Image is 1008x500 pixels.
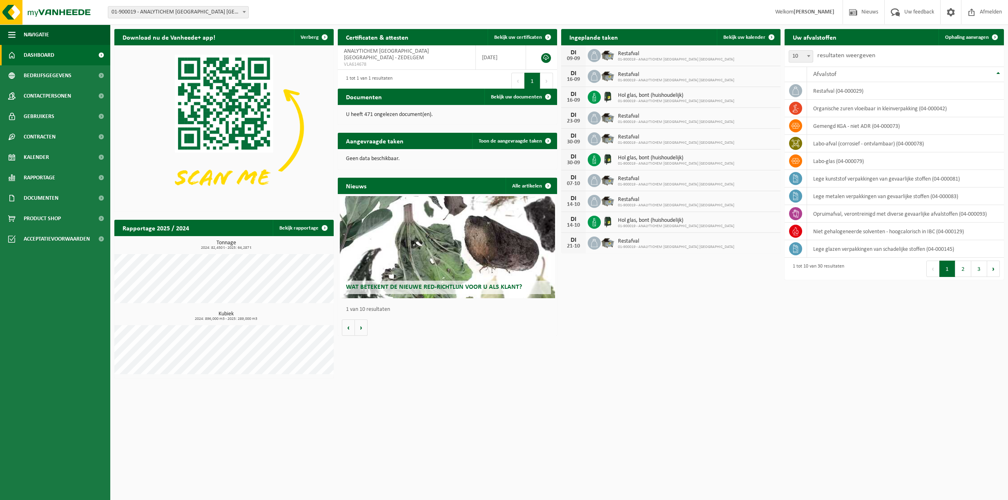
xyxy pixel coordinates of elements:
[794,9,834,15] strong: [PERSON_NAME]
[565,139,582,145] div: 30-09
[565,216,582,223] div: DI
[118,246,334,250] span: 2024: 82,450 t - 2025: 64,287 t
[346,284,522,290] span: Wat betekent de nieuwe RED-richtlijn voor u als klant?
[565,195,582,202] div: DI
[565,49,582,56] div: DI
[618,203,734,208] span: 01-900019 - ANALYTICHEM [GEOGRAPHIC_DATA] [GEOGRAPHIC_DATA]
[338,29,417,45] h2: Certificaten & attesten
[618,57,734,62] span: 01-900019 - ANALYTICHEM [GEOGRAPHIC_DATA] [GEOGRAPHIC_DATA]
[807,187,1004,205] td: lege metalen verpakkingen van gevaarlijke stoffen (04-000083)
[807,135,1004,152] td: labo-afval (corrosief - ontvlambaar) (04-000078)
[807,223,1004,240] td: niet gehalogeneerde solventen - hoogcalorisch in IBC (04-000129)
[618,99,734,104] span: 01-900019 - ANALYTICHEM [GEOGRAPHIC_DATA] [GEOGRAPHIC_DATA]
[618,238,734,245] span: Restafval
[618,224,734,229] span: 01-900019 - ANALYTICHEM [GEOGRAPHIC_DATA] [GEOGRAPHIC_DATA]
[342,319,355,336] button: Vorige
[494,35,542,40] span: Bekijk uw certificaten
[565,56,582,62] div: 09-09
[108,7,248,18] span: 01-900019 - ANALYTICHEM BELGIUM NV - ZEDELGEM
[601,152,615,166] img: CR-HR-1C-1000-PES-01
[618,78,734,83] span: 01-900019 - ANALYTICHEM [GEOGRAPHIC_DATA] [GEOGRAPHIC_DATA]
[338,89,390,105] h2: Documenten
[618,196,734,203] span: Restafval
[565,160,582,166] div: 30-09
[118,240,334,250] h3: Tonnage
[273,220,333,236] a: Bekijk rapportage
[118,311,334,321] h3: Kubiek
[807,82,1004,100] td: restafval (04-000029)
[511,73,524,89] button: Previous
[926,261,939,277] button: Previous
[785,29,845,45] h2: Uw afvalstoffen
[488,29,556,45] a: Bekijk uw certificaten
[346,307,553,312] p: 1 van 10 resultaten
[807,240,1004,258] td: lege glazen verpakkingen van schadelijke stoffen (04-000145)
[939,29,1003,45] a: Ophaling aanvragen
[618,113,734,120] span: Restafval
[114,45,334,210] img: Download de VHEPlus App
[506,178,556,194] a: Alle artikelen
[565,181,582,187] div: 07-10
[817,52,875,59] label: resultaten weergeven
[601,69,615,83] img: WB-5000-GAL-GY-01
[565,174,582,181] div: DI
[601,173,615,187] img: WB-5000-GAL-GY-01
[24,229,90,249] span: Acceptatievoorwaarden
[479,138,542,144] span: Toon de aangevraagde taken
[601,110,615,124] img: WB-5000-GAL-GY-01
[346,112,549,118] p: U heeft 471 ongelezen document(en).
[561,29,626,45] h2: Ingeplande taken
[472,133,556,149] a: Toon de aangevraagde taken
[565,70,582,77] div: DI
[565,202,582,208] div: 14-10
[24,65,71,86] span: Bedrijfsgegevens
[807,205,1004,223] td: opruimafval, verontreinigd met diverse gevaarlijke afvalstoffen (04-000093)
[24,25,49,45] span: Navigatie
[540,73,553,89] button: Next
[565,133,582,139] div: DI
[118,317,334,321] span: 2024: 896,000 m3 - 2025: 289,000 m3
[618,120,734,125] span: 01-900019 - ANALYTICHEM [GEOGRAPHIC_DATA] [GEOGRAPHIC_DATA]
[338,133,412,149] h2: Aangevraagde taken
[24,188,58,208] span: Documenten
[789,50,813,62] span: 10
[355,319,368,336] button: Volgende
[24,208,61,229] span: Product Shop
[618,92,734,99] span: Hol glas, bont (huishoudelijk)
[301,35,319,40] span: Verberg
[813,71,836,78] span: Afvalstof
[939,261,955,277] button: 1
[618,51,734,57] span: Restafval
[601,89,615,103] img: CR-HR-1C-1000-PES-01
[24,127,56,147] span: Contracten
[618,245,734,250] span: 01-900019 - ANALYTICHEM [GEOGRAPHIC_DATA] [GEOGRAPHIC_DATA]
[565,154,582,160] div: DI
[601,194,615,208] img: WB-5000-GAL-GY-01
[491,94,542,100] span: Bekijk uw documenten
[601,131,615,145] img: WB-5000-GAL-GY-01
[24,106,54,127] span: Gebruikers
[108,6,249,18] span: 01-900019 - ANALYTICHEM BELGIUM NV - ZEDELGEM
[294,29,333,45] button: Verberg
[565,112,582,118] div: DI
[601,235,615,249] img: WB-5000-GAL-GY-01
[618,141,734,145] span: 01-900019 - ANALYTICHEM [GEOGRAPHIC_DATA] [GEOGRAPHIC_DATA]
[346,156,549,162] p: Geen data beschikbaar.
[524,73,540,89] button: 1
[618,134,734,141] span: Restafval
[618,71,734,78] span: Restafval
[344,48,429,61] span: ANALYTICHEM [GEOGRAPHIC_DATA] [GEOGRAPHIC_DATA] - ZEDELGEM
[114,29,223,45] h2: Download nu de Vanheede+ app!
[24,86,71,106] span: Contactpersonen
[565,237,582,243] div: DI
[618,182,734,187] span: 01-900019 - ANALYTICHEM [GEOGRAPHIC_DATA] [GEOGRAPHIC_DATA]
[723,35,765,40] span: Bekijk uw kalender
[565,77,582,83] div: 16-09
[344,61,469,68] span: VLA614678
[565,243,582,249] div: 21-10
[565,118,582,124] div: 23-09
[476,45,526,70] td: [DATE]
[618,161,734,166] span: 01-900019 - ANALYTICHEM [GEOGRAPHIC_DATA] [GEOGRAPHIC_DATA]
[789,51,813,62] span: 10
[565,98,582,103] div: 16-09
